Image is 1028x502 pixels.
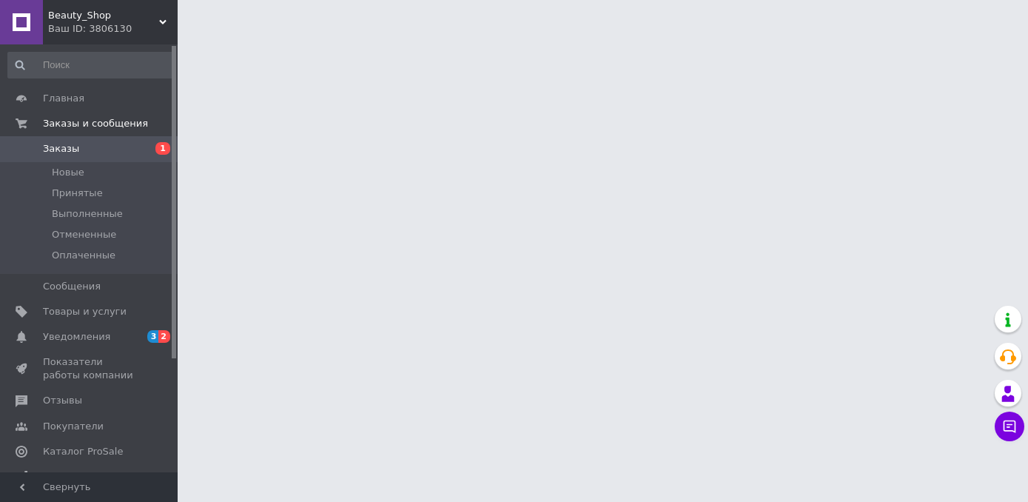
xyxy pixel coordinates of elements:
[158,330,170,343] span: 2
[43,470,98,483] span: Аналитика
[43,394,82,407] span: Отзывы
[155,142,170,155] span: 1
[52,166,84,179] span: Новые
[43,280,101,293] span: Сообщения
[43,142,79,155] span: Заказы
[43,305,127,318] span: Товары и услуги
[43,92,84,105] span: Главная
[43,420,104,433] span: Покупатели
[43,355,137,382] span: Показатели работы компании
[52,228,116,241] span: Отмененные
[43,330,110,344] span: Уведомления
[7,52,175,78] input: Поиск
[52,187,103,200] span: Принятые
[48,9,159,22] span: Beauty_Shop
[52,207,123,221] span: Выполненные
[43,445,123,458] span: Каталог ProSale
[43,117,148,130] span: Заказы и сообщения
[52,249,115,262] span: Оплаченные
[48,22,178,36] div: Ваш ID: 3806130
[995,412,1024,441] button: Чат с покупателем
[147,330,159,343] span: 3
